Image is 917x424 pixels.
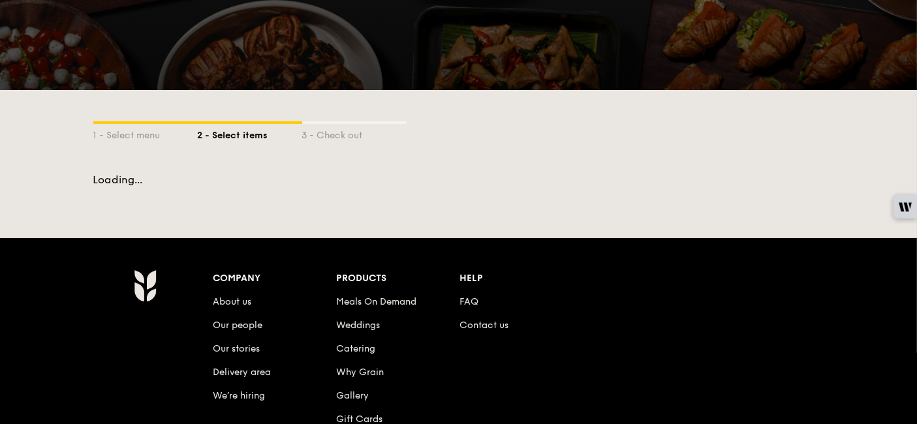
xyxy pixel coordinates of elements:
div: Products [336,269,459,288]
a: We’re hiring [213,390,266,401]
a: Delivery area [213,367,272,378]
a: FAQ [459,296,478,307]
div: Help [459,269,583,288]
div: 3 - Check out [302,124,407,142]
a: Catering [336,343,375,354]
img: AYc88T3wAAAABJRU5ErkJggg== [134,269,157,302]
a: Contact us [459,320,508,331]
a: Meals On Demand [336,296,416,307]
a: Weddings [336,320,380,331]
a: About us [213,296,252,307]
a: Gallery [336,390,369,401]
a: Why Grain [336,367,384,378]
a: Our stories [213,343,260,354]
div: Loading... [93,174,824,186]
div: 1 - Select menu [93,124,198,142]
div: 2 - Select items [198,124,302,142]
div: Company [213,269,337,288]
a: Our people [213,320,263,331]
